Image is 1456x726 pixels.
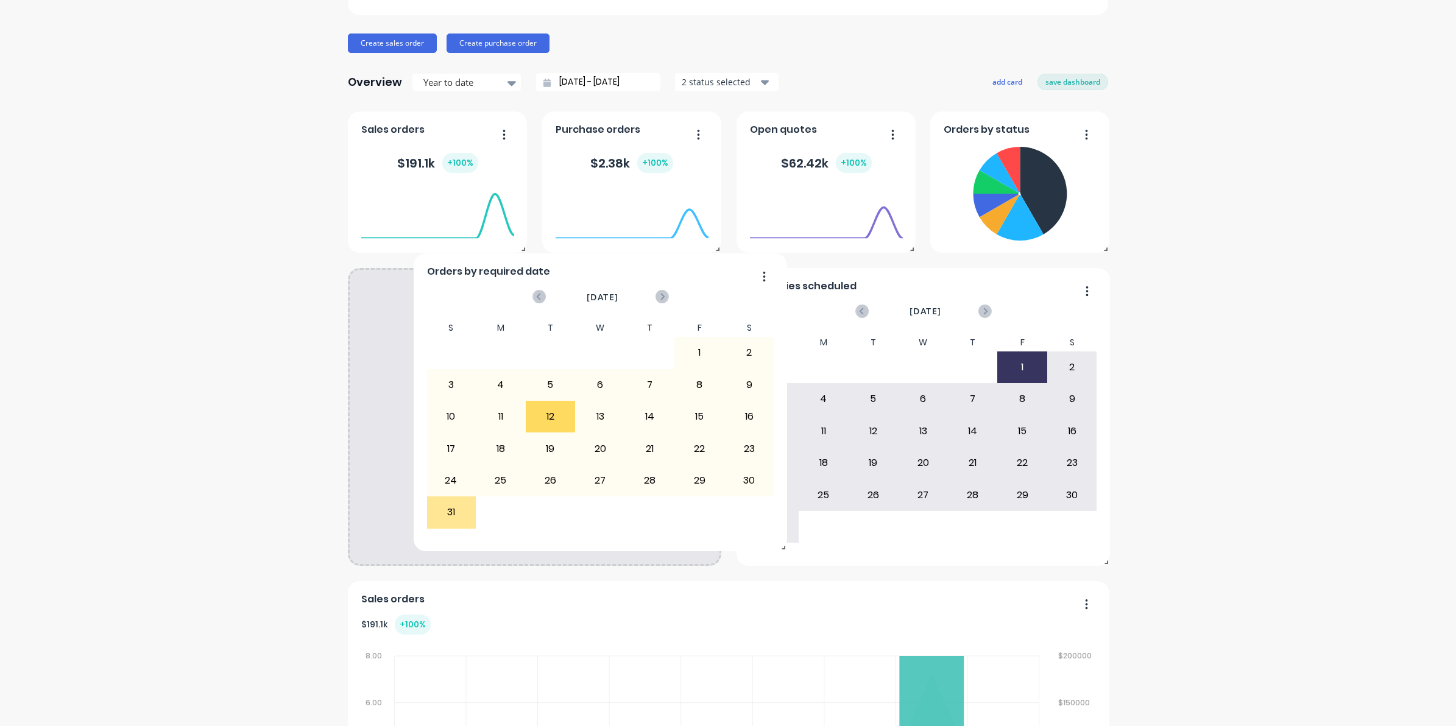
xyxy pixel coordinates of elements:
[366,697,382,708] tspan: 6.00
[1048,384,1097,414] div: 9
[1048,352,1097,382] div: 2
[675,369,724,400] div: 8
[675,465,724,495] div: 29
[361,592,425,607] span: Sales orders
[725,433,774,463] div: 23
[576,465,624,495] div: 27
[899,416,947,446] div: 13
[476,369,525,400] div: 4
[750,122,817,137] span: Open quotes
[626,401,674,432] div: 14
[625,319,675,337] div: T
[626,369,674,400] div: 7
[366,650,382,661] tspan: 8.00
[998,416,1047,446] div: 15
[724,319,774,337] div: S
[849,384,898,414] div: 5
[637,153,673,173] div: + 100 %
[476,319,526,337] div: M
[1047,334,1097,351] div: S
[397,153,478,173] div: $ 191.1k
[526,433,575,463] div: 19
[442,153,478,173] div: + 100 %
[476,465,525,495] div: 25
[949,384,997,414] div: 7
[526,401,575,432] div: 12
[984,74,1030,90] button: add card
[799,384,848,414] div: 4
[781,153,872,173] div: $ 62.42k
[427,264,550,279] span: Orders by required date
[799,448,848,478] div: 18
[575,319,625,337] div: W
[949,416,997,446] div: 14
[949,479,997,510] div: 28
[1037,74,1108,90] button: save dashboard
[576,433,624,463] div: 20
[626,465,674,495] div: 28
[998,384,1047,414] div: 8
[1048,416,1097,446] div: 16
[725,401,774,432] div: 16
[997,334,1047,351] div: F
[427,401,476,432] div: 10
[675,337,724,368] div: 1
[799,416,848,446] div: 11
[948,334,998,351] div: T
[361,122,425,137] span: Sales orders
[427,433,476,463] div: 17
[587,290,618,303] span: [DATE]
[427,497,476,527] div: 31
[447,33,550,53] button: Create purchase order
[476,401,525,432] div: 11
[944,122,1030,137] span: Orders by status
[1059,697,1090,708] tspan: $150000
[799,334,849,351] div: M
[674,319,724,337] div: F
[590,153,673,173] div: $ 2.38k
[682,76,758,88] div: 2 status selected
[849,448,898,478] div: 19
[899,384,947,414] div: 6
[675,73,779,91] button: 2 status selected
[849,479,898,510] div: 26
[426,319,476,337] div: S
[348,33,437,53] button: Create sales order
[899,448,947,478] div: 20
[1048,479,1097,510] div: 30
[526,465,575,495] div: 26
[849,416,898,446] div: 12
[725,465,774,495] div: 30
[675,433,724,463] div: 22
[899,479,947,510] div: 27
[949,448,997,478] div: 21
[998,352,1047,382] div: 1
[725,337,774,368] div: 2
[361,615,431,635] div: $ 191.1k
[1048,448,1097,478] div: 23
[348,70,402,94] div: Overview
[576,369,624,400] div: 6
[556,122,640,137] span: Purchase orders
[799,479,848,510] div: 25
[998,448,1047,478] div: 22
[910,305,941,318] span: [DATE]
[1059,650,1092,661] tspan: $200000
[427,369,476,400] div: 3
[476,433,525,463] div: 18
[898,334,948,351] div: W
[626,433,674,463] div: 21
[998,479,1047,510] div: 29
[675,401,724,432] div: 15
[526,319,576,337] div: T
[836,153,872,173] div: + 100 %
[576,401,624,432] div: 13
[427,465,476,495] div: 24
[526,369,575,400] div: 5
[395,615,431,635] div: + 100 %
[849,334,899,351] div: T
[725,369,774,400] div: 9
